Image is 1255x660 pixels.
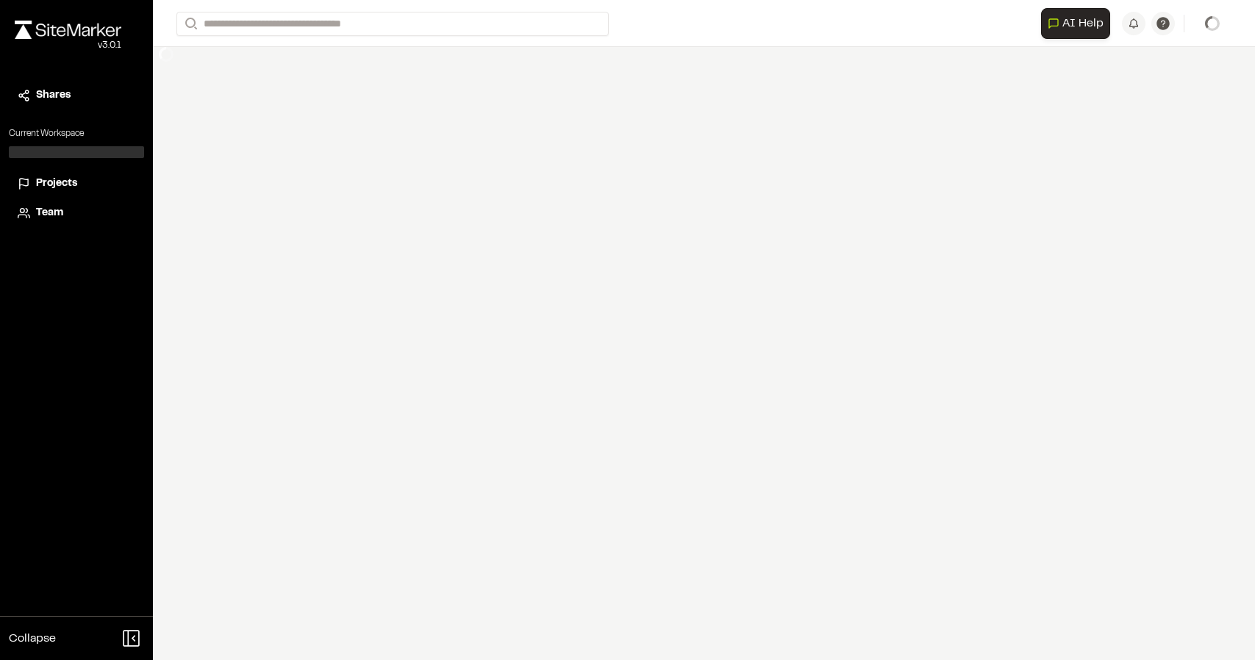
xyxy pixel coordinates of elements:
a: Shares [18,87,135,104]
button: Search [176,12,203,36]
div: Oh geez...please don't... [15,39,121,52]
a: Team [18,205,135,221]
p: Current Workspace [9,127,144,140]
span: Projects [36,176,77,192]
span: Team [36,205,63,221]
span: AI Help [1062,15,1104,32]
span: Collapse [9,630,56,648]
a: Projects [18,176,135,192]
button: Open AI Assistant [1041,8,1110,39]
span: Shares [36,87,71,104]
div: Open AI Assistant [1041,8,1116,39]
img: rebrand.png [15,21,121,39]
